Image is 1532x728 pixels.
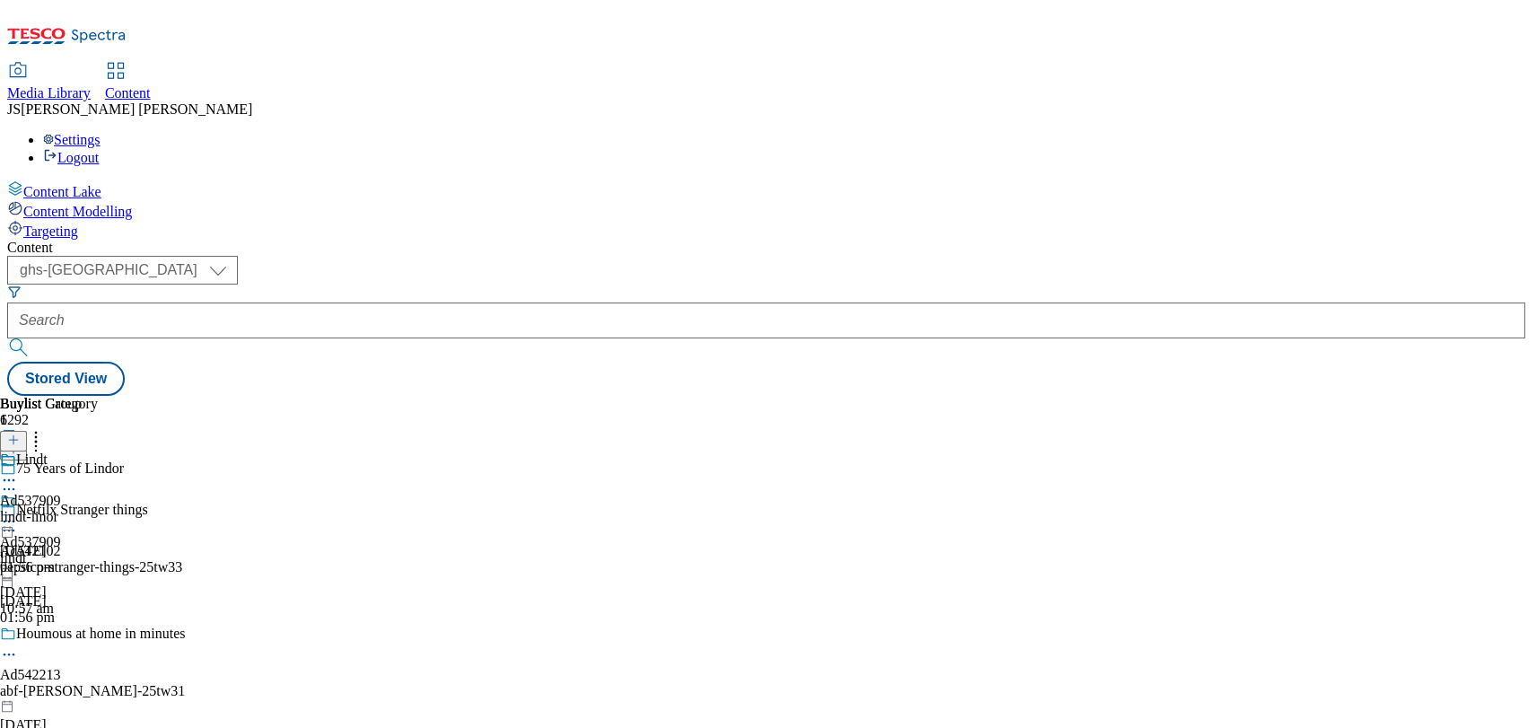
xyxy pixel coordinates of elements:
[7,64,91,101] a: Media Library
[23,184,101,199] span: Content Lake
[16,626,185,642] div: Houmous at home in minutes
[7,240,1525,256] div: Content
[43,150,99,165] a: Logout
[7,200,1525,220] a: Content Modelling
[7,362,125,396] button: Stored View
[7,85,91,101] span: Media Library
[16,452,48,468] div: Lindt
[7,285,22,299] svg: Search Filters
[7,180,1525,200] a: Content Lake
[7,303,1525,338] input: Search
[7,101,21,117] span: JS
[105,85,151,101] span: Content
[21,101,252,117] span: [PERSON_NAME] [PERSON_NAME]
[23,224,78,239] span: Targeting
[105,64,151,101] a: Content
[23,204,132,219] span: Content Modelling
[43,132,101,147] a: Settings
[16,502,148,518] div: Netfilx Stranger things
[7,220,1525,240] a: Targeting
